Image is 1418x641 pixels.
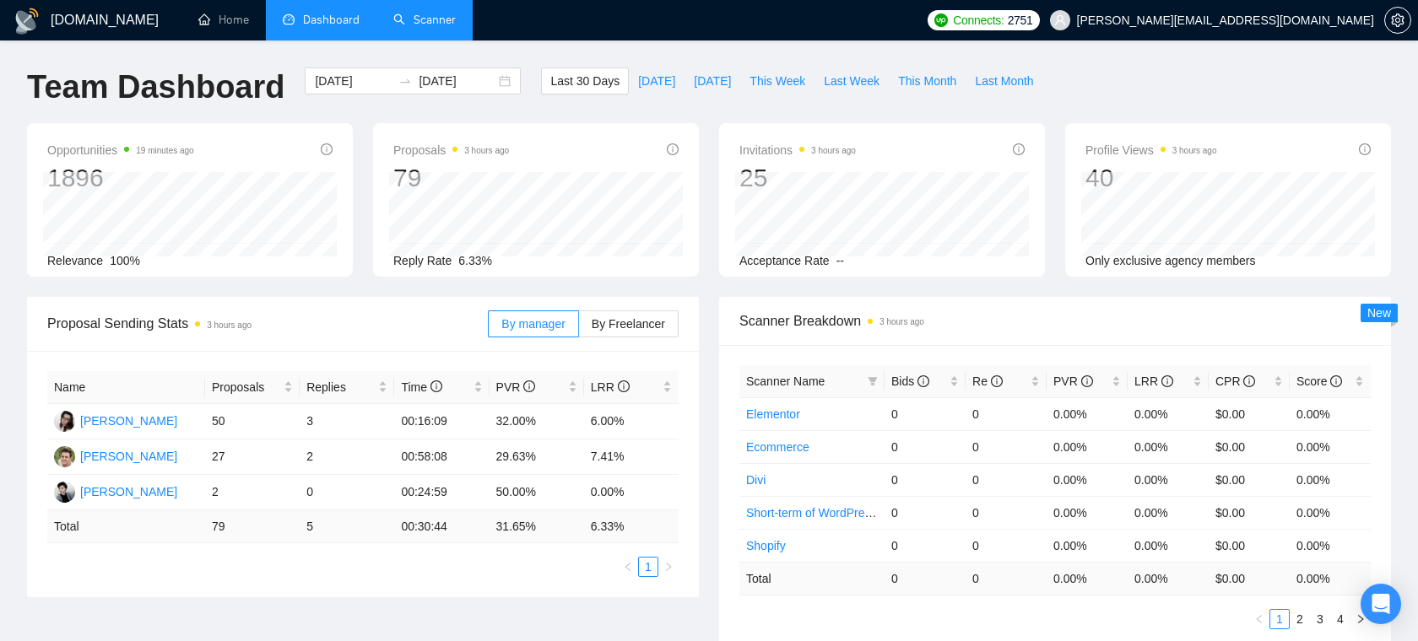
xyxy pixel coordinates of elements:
[1209,496,1290,529] td: $0.00
[1053,374,1093,388] span: PVR
[1128,562,1209,595] td: 0.00 %
[885,529,966,562] td: 0
[1081,375,1093,387] span: info-circle
[1310,609,1330,629] li: 3
[54,413,177,427] a: PK[PERSON_NAME]
[1350,609,1371,629] li: Next Page
[47,140,194,160] span: Opportunities
[639,558,658,576] a: 1
[885,430,966,463] td: 0
[394,404,489,439] td: 00:16:09
[1047,529,1128,562] td: 0.00%
[54,484,177,498] a: OK[PERSON_NAME]
[1270,610,1289,628] a: 1
[685,67,740,94] button: [DATE]
[1249,609,1269,629] li: Previous Page
[1128,496,1209,529] td: 0.00%
[1384,7,1411,34] button: setting
[205,439,300,475] td: 27
[523,380,535,392] span: info-circle
[47,313,488,334] span: Proposal Sending Stats
[885,496,966,529] td: 0
[419,72,495,90] input: End date
[80,482,177,501] div: [PERSON_NAME]
[750,72,805,90] span: This Week
[80,412,177,430] div: [PERSON_NAME]
[739,140,856,160] span: Invitations
[1047,562,1128,595] td: 0.00 %
[321,143,333,155] span: info-circle
[1215,374,1255,388] span: CPR
[1047,496,1128,529] td: 0.00%
[464,146,509,155] time: 3 hours ago
[394,510,489,543] td: 00:30:44
[1128,463,1209,496] td: 0.00%
[966,463,1047,496] td: 0
[207,320,252,330] time: 3 hours ago
[658,557,679,577] li: Next Page
[991,375,1003,387] span: info-circle
[205,404,300,439] td: 50
[746,473,766,487] a: Divi
[205,371,300,404] th: Proposals
[1209,430,1290,463] td: $0.00
[1013,143,1025,155] span: info-circle
[205,510,300,543] td: 79
[205,475,300,510] td: 2
[14,8,41,35] img: logo
[496,380,536,394] span: PVR
[198,13,249,27] a: homeHome
[667,143,679,155] span: info-circle
[1296,374,1342,388] span: Score
[1290,529,1371,562] td: 0.00%
[1172,146,1217,155] time: 3 hours ago
[47,371,205,404] th: Name
[739,310,1371,331] span: Scanner Breakdown
[934,13,948,27] img: upwork-logo.png
[584,439,679,475] td: 7.41%
[393,162,509,194] div: 79
[1054,14,1066,26] span: user
[885,562,966,595] td: 0
[746,374,825,388] span: Scanner Name
[1209,463,1290,496] td: $0.00
[1209,562,1290,595] td: $ 0.00
[1134,374,1173,388] span: LRR
[398,74,412,88] span: to
[1209,397,1290,430] td: $0.00
[1085,162,1217,194] div: 40
[1047,397,1128,430] td: 0.00%
[1290,562,1371,595] td: 0.00 %
[300,404,394,439] td: 3
[1367,306,1391,320] span: New
[80,447,177,466] div: [PERSON_NAME]
[746,506,1003,520] a: Short-term of WordPress [GEOGRAPHIC_DATA]
[591,380,630,394] span: LRR
[1243,375,1255,387] span: info-circle
[966,397,1047,430] td: 0
[490,510,584,543] td: 31.65 %
[394,439,489,475] td: 00:58:08
[401,380,441,394] span: Time
[1385,13,1410,27] span: setting
[917,375,929,387] span: info-circle
[746,440,809,454] a: Ecommerce
[740,67,815,94] button: This Week
[430,380,442,392] span: info-circle
[885,463,966,496] td: 0
[1161,375,1173,387] span: info-circle
[315,72,392,90] input: Start date
[966,562,1047,595] td: 0
[879,317,924,326] time: 3 hours ago
[1249,609,1269,629] button: left
[393,13,456,27] a: searchScanner
[966,430,1047,463] td: 0
[663,562,674,572] span: right
[694,72,731,90] span: [DATE]
[836,254,844,267] span: --
[212,378,280,396] span: Proposals
[1290,397,1371,430] td: 0.00%
[501,317,565,331] span: By manager
[739,254,830,267] span: Acceptance Rate
[1008,11,1033,30] span: 2751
